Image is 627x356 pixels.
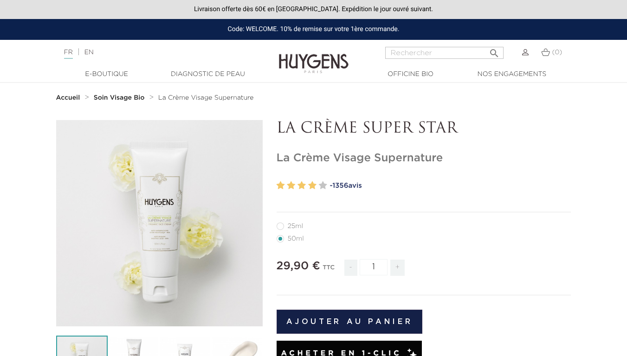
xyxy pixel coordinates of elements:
[332,182,348,189] span: 1356
[552,49,562,56] span: (0)
[94,95,145,101] strong: Soin Visage Bio
[385,47,504,59] input: Rechercher
[465,70,558,79] a: Nos engagements
[60,70,153,79] a: E-Boutique
[277,235,315,242] label: 50ml
[323,258,335,283] div: TTC
[59,47,254,58] div: |
[277,120,571,138] p: LA CRÈME SUPER STAR
[158,94,253,102] a: La Crème Visage Supernature
[279,39,349,75] img: Huygens
[158,95,253,101] span: La Crème Visage Supernature
[277,179,285,192] label: 1
[277,222,315,230] label: 25ml
[308,179,317,192] label: 4
[277,261,320,272] span: 29,90 €
[277,152,571,165] h1: La Crème Visage Supernature
[297,179,306,192] label: 3
[64,49,73,59] a: FR
[56,95,80,101] strong: Accueil
[162,70,254,79] a: Diagnostic de peau
[364,70,457,79] a: Officine Bio
[360,259,388,275] input: Quantité
[277,310,423,334] button: Ajouter au panier
[486,44,503,57] button: 
[287,179,295,192] label: 2
[94,94,147,102] a: Soin Visage Bio
[390,260,405,276] span: +
[344,260,357,276] span: -
[56,94,82,102] a: Accueil
[84,49,93,56] a: EN
[489,45,500,56] i: 
[330,179,571,193] a: -1356avis
[319,179,327,192] label: 5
